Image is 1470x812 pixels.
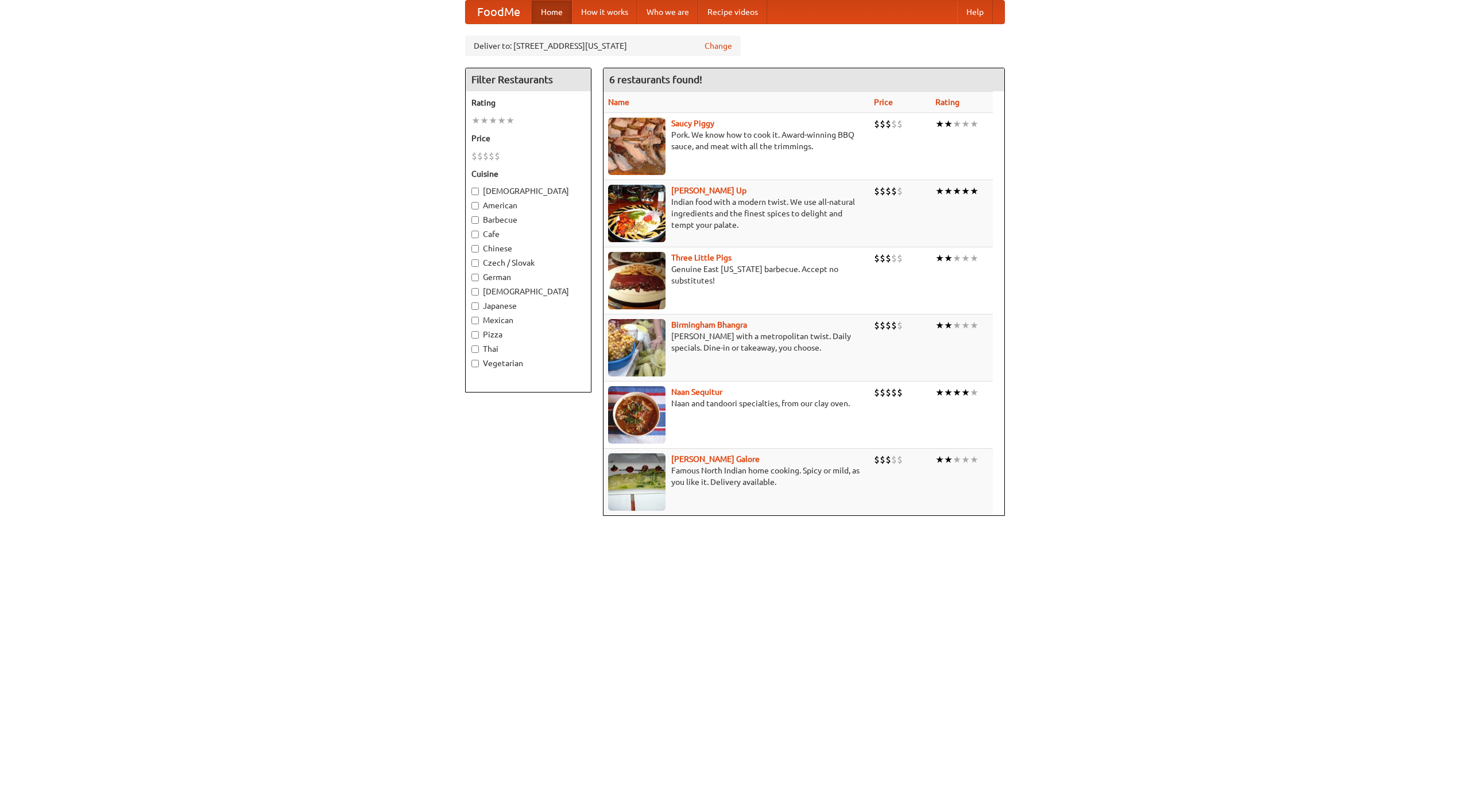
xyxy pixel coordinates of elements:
[471,188,479,195] input: [DEMOGRAPHIC_DATA]
[637,1,698,24] a: Who we are
[970,453,978,466] li: ★
[880,453,885,466] li: $
[957,1,993,24] a: Help
[874,453,880,466] li: $
[471,133,585,144] h5: Price
[891,185,897,197] li: $
[874,386,880,399] li: $
[880,185,885,197] li: $
[471,259,479,267] input: Czech / Slovak
[880,118,885,130] li: $
[961,319,970,332] li: ★
[477,150,483,162] li: $
[608,196,865,231] p: Indian food with a modern twist. We use all-natural ingredients and the finest spices to delight ...
[608,98,629,107] a: Name
[608,185,666,242] img: curryup.jpg
[471,358,585,369] label: Vegetarian
[671,320,747,329] a: Birmingham Bhangra
[944,386,953,399] li: ★
[897,386,903,399] li: $
[471,288,479,296] input: [DEMOGRAPHIC_DATA]
[897,252,903,265] li: $
[608,386,666,444] img: naansequitur.jpg
[532,1,572,24] a: Home
[885,185,891,197] li: $
[698,1,767,24] a: Recipe videos
[953,185,961,197] li: ★
[935,118,944,130] li: ★
[970,185,978,197] li: ★
[609,74,702,85] ng-pluralize: 6 restaurants found!
[572,1,637,24] a: How it works
[471,286,585,297] label: [DEMOGRAPHIC_DATA]
[471,271,585,283] label: German
[970,252,978,265] li: ★
[471,345,479,353] input: Thai
[471,168,585,180] h5: Cuisine
[874,185,880,197] li: $
[880,252,885,265] li: $
[471,314,585,326] label: Mexican
[671,186,746,195] a: [PERSON_NAME] Up
[891,386,897,399] li: $
[897,118,903,130] li: $
[935,185,944,197] li: ★
[961,453,970,466] li: ★
[885,319,891,332] li: $
[671,253,732,262] a: Three Little Pigs
[944,453,953,466] li: ★
[874,252,880,265] li: $
[935,386,944,399] li: ★
[466,68,591,91] h4: Filter Restaurants
[897,453,903,466] li: $
[471,257,585,269] label: Czech / Slovak
[471,231,479,238] input: Cafe
[471,228,585,240] label: Cafe
[970,118,978,130] li: ★
[671,119,714,128] b: Saucy Piggy
[970,319,978,332] li: ★
[891,118,897,130] li: $
[471,274,479,281] input: German
[891,319,897,332] li: $
[935,453,944,466] li: ★
[671,454,760,464] b: [PERSON_NAME] Galore
[961,185,970,197] li: ★
[874,118,880,130] li: $
[671,387,722,397] a: Naan Sequitur
[874,98,893,107] a: Price
[953,319,961,332] li: ★
[506,114,514,127] li: ★
[885,118,891,130] li: $
[608,118,666,175] img: saucy.jpg
[471,302,479,310] input: Japanese
[897,185,903,197] li: $
[608,129,865,152] p: Pork. We know how to cook it. Award-winning BBQ sauce, and meat with all the trimmings.
[471,317,479,324] input: Mexican
[953,453,961,466] li: ★
[471,97,585,108] h5: Rating
[880,319,885,332] li: $
[608,398,865,409] p: Naan and tandoori specialties, from our clay oven.
[471,329,585,340] label: Pizza
[608,465,865,488] p: Famous North Indian home cooking. Spicy or mild, as you like it. Delivery available.
[885,252,891,265] li: $
[489,114,497,127] li: ★
[471,245,479,252] input: Chinese
[953,252,961,265] li: ★
[608,453,666,511] img: currygalore.jpg
[494,150,500,162] li: $
[874,319,880,332] li: $
[935,319,944,332] li: ★
[489,150,494,162] li: $
[705,40,732,52] a: Change
[471,300,585,312] label: Japanese
[608,331,865,353] p: [PERSON_NAME] with a metropolitan twist. Daily specials. Dine-in or takeaway, you choose.
[471,202,479,209] input: American
[944,252,953,265] li: ★
[944,118,953,130] li: ★
[885,453,891,466] li: $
